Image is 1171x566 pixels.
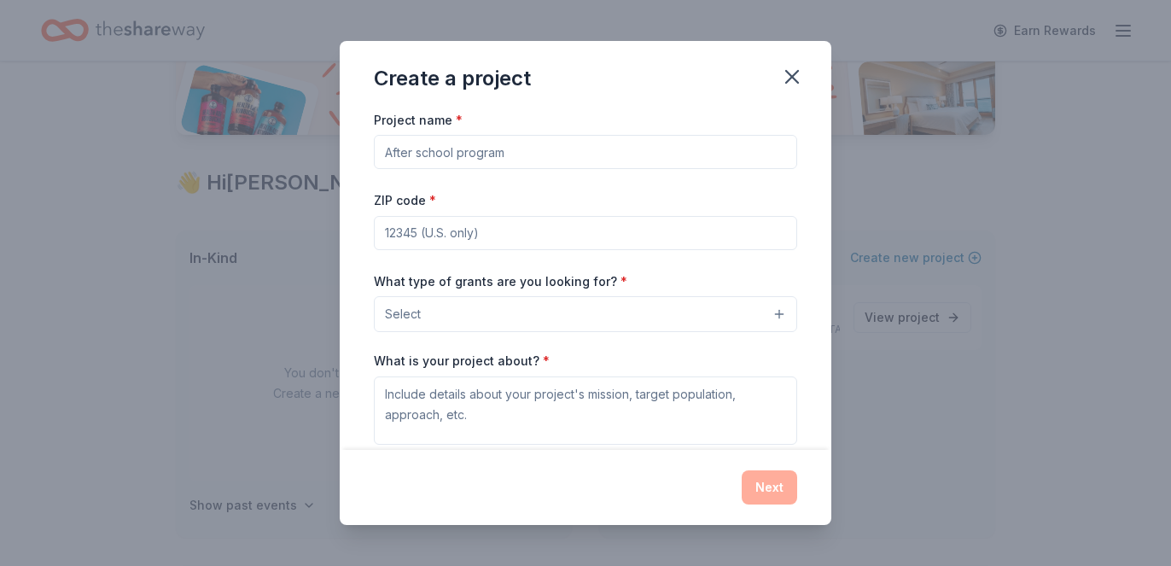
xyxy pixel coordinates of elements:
button: Select [374,296,797,332]
input: 12345 (U.S. only) [374,216,797,250]
label: Project name [374,112,463,129]
label: What is your project about? [374,353,550,370]
span: Select [385,304,421,324]
label: What type of grants are you looking for? [374,273,627,290]
label: ZIP code [374,192,436,209]
input: After school program [374,135,797,169]
div: Create a project [374,65,531,92]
